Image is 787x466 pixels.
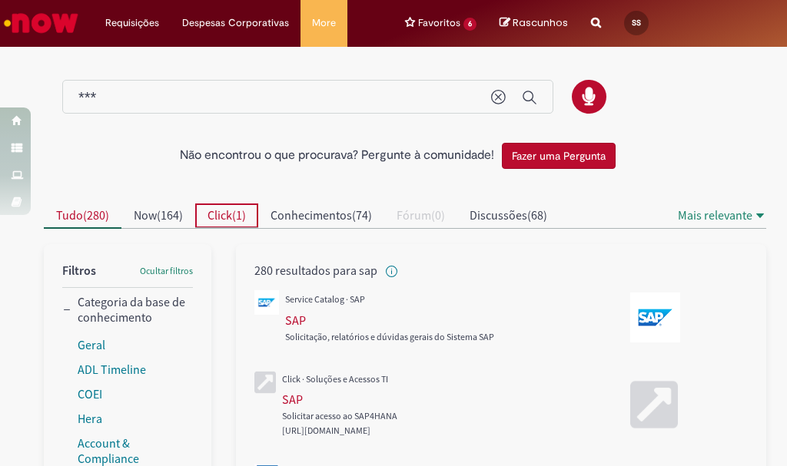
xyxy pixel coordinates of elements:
h2: Não encontrou o que procurava? Pergunte à comunidade! [180,149,494,163]
span: Rascunhos [513,15,568,30]
span: 6 [463,18,477,31]
span: Requisições [105,15,159,31]
img: ServiceNow [2,8,81,38]
span: Favoritos [418,15,460,31]
span: More [312,15,336,31]
span: Despesas Corporativas [182,15,289,31]
a: No momento, sua lista de rascunhos tem 0 Itens [500,15,568,30]
button: Fazer uma Pergunta [502,143,616,169]
span: SS [632,18,641,28]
